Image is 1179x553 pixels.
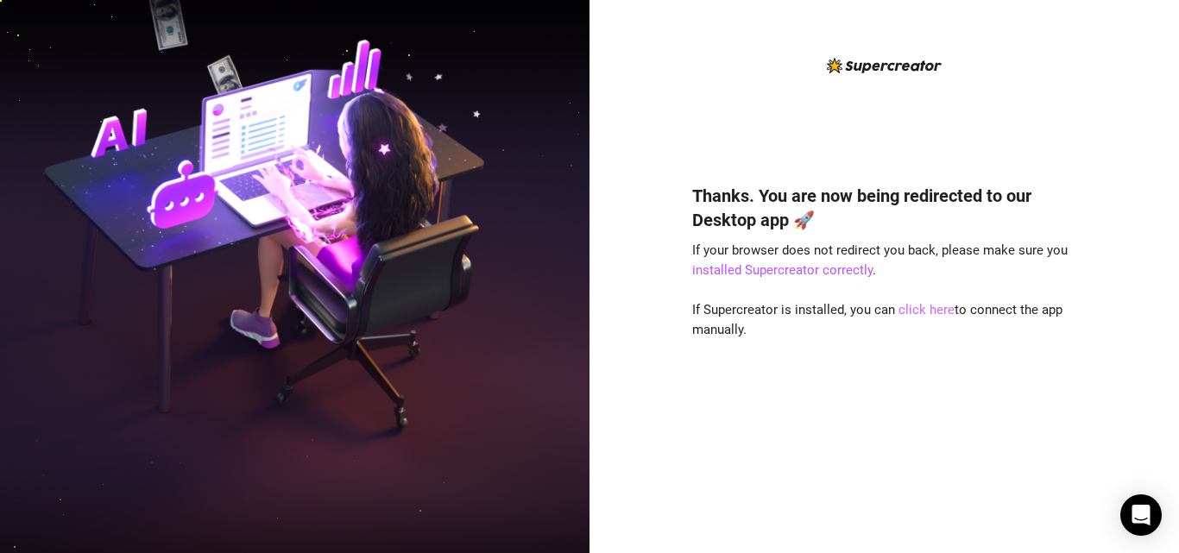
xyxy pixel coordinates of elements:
span: If your browser does not redirect you back, please make sure you . [692,242,1068,279]
img: logo-BBDzfeDw.svg [827,58,942,73]
h4: Thanks. You are now being redirected to our Desktop app 🚀 [692,184,1077,232]
div: Open Intercom Messenger [1120,494,1162,536]
span: If Supercreator is installed, you can to connect the app manually. [692,302,1062,338]
a: click here [898,302,955,317]
a: installed Supercreator correctly [692,262,873,278]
